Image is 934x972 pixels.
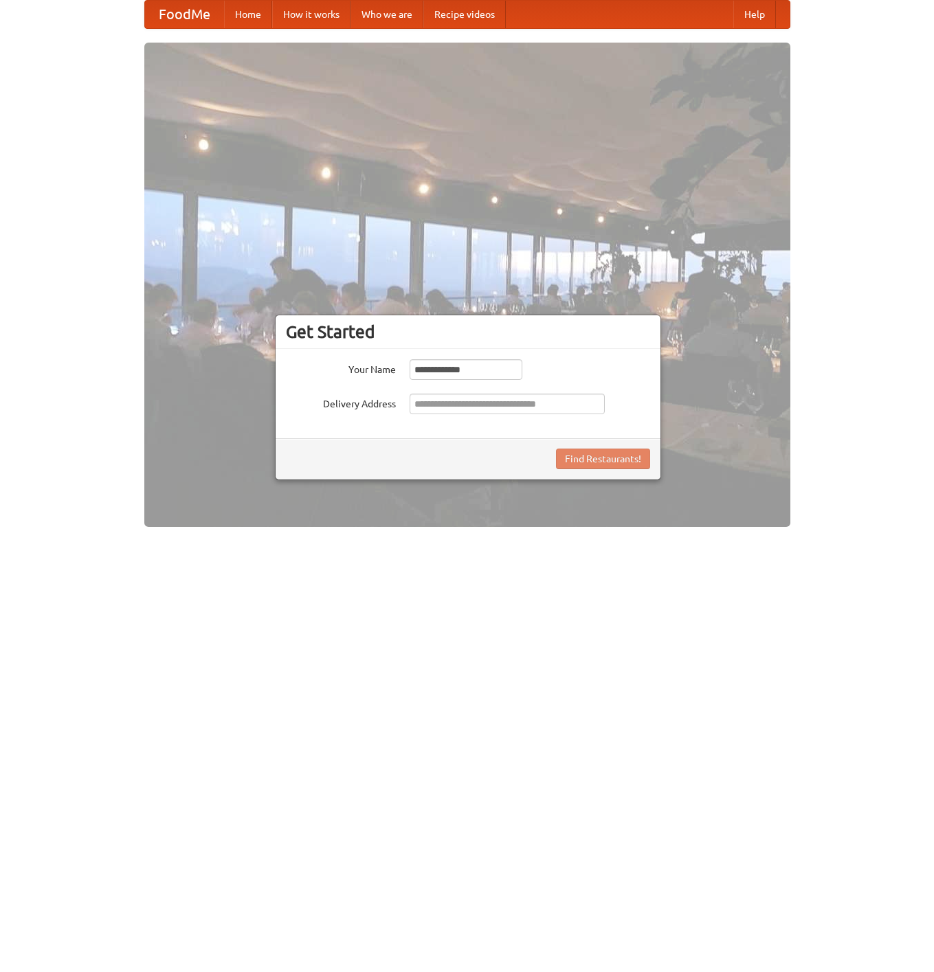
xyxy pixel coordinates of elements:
[286,359,396,376] label: Your Name
[272,1,351,28] a: How it works
[423,1,506,28] a: Recipe videos
[351,1,423,28] a: Who we are
[556,449,650,469] button: Find Restaurants!
[224,1,272,28] a: Home
[733,1,776,28] a: Help
[145,1,224,28] a: FoodMe
[286,321,650,342] h3: Get Started
[286,394,396,411] label: Delivery Address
